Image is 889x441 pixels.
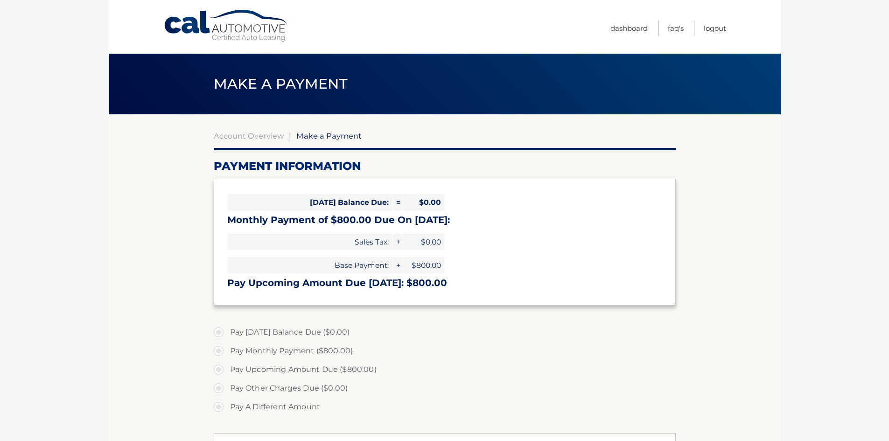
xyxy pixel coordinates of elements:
[214,323,676,342] label: Pay [DATE] Balance Due ($0.00)
[214,342,676,360] label: Pay Monthly Payment ($800.00)
[227,194,392,210] span: [DATE] Balance Due:
[227,214,662,226] h3: Monthly Payment of $800.00 Due On [DATE]:
[214,159,676,173] h2: Payment Information
[227,277,662,289] h3: Pay Upcoming Amount Due [DATE]: $800.00
[227,257,392,273] span: Base Payment:
[403,234,445,250] span: $0.00
[393,257,402,273] span: +
[227,234,392,250] span: Sales Tax:
[289,131,291,140] span: |
[393,194,402,210] span: =
[610,21,648,36] a: Dashboard
[668,21,684,36] a: FAQ's
[214,75,348,92] span: Make a Payment
[214,131,284,140] a: Account Overview
[214,398,676,416] label: Pay A Different Amount
[403,194,445,210] span: $0.00
[296,131,362,140] span: Make a Payment
[393,234,402,250] span: +
[403,257,445,273] span: $800.00
[704,21,726,36] a: Logout
[214,360,676,379] label: Pay Upcoming Amount Due ($800.00)
[214,379,676,398] label: Pay Other Charges Due ($0.00)
[163,9,289,42] a: Cal Automotive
